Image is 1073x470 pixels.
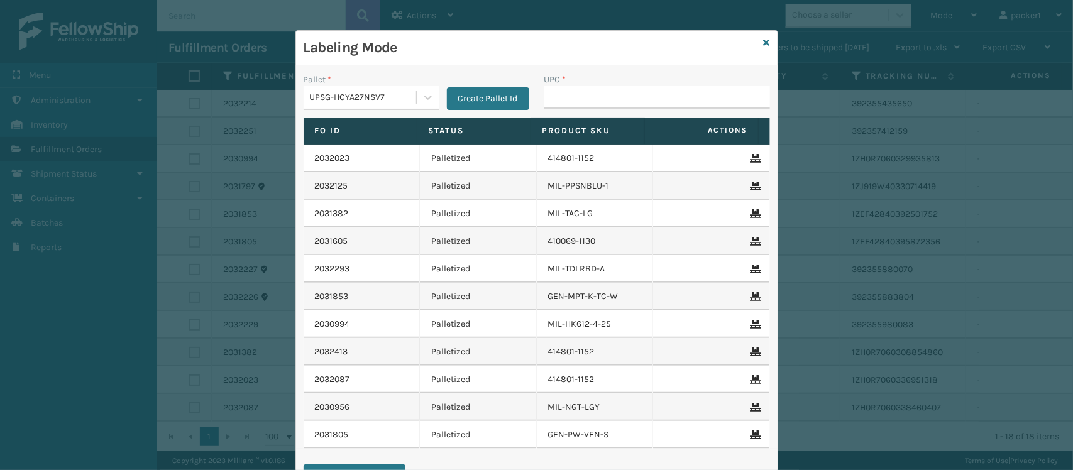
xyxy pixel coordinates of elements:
[315,290,349,303] a: 2031853
[304,73,332,86] label: Pallet
[537,421,654,449] td: GEN-PW-VEN-S
[537,366,654,393] td: 414801-1152
[315,180,348,192] a: 2032125
[315,429,349,441] a: 2031805
[315,207,349,220] a: 2031382
[304,38,759,57] h3: Labeling Mode
[315,152,350,165] a: 2032023
[751,265,758,273] i: Remove From Pallet
[751,375,758,384] i: Remove From Pallet
[420,145,537,172] td: Palletized
[315,263,350,275] a: 2032293
[751,237,758,246] i: Remove From Pallet
[537,393,654,421] td: MIL-NGT-LGY
[420,227,537,255] td: Palletized
[420,421,537,449] td: Palletized
[429,125,519,136] label: Status
[751,347,758,356] i: Remove From Pallet
[751,403,758,412] i: Remove From Pallet
[544,73,566,86] label: UPC
[751,209,758,218] i: Remove From Pallet
[420,366,537,393] td: Palletized
[315,125,405,136] label: Fo Id
[315,401,350,413] a: 2030956
[649,120,756,141] span: Actions
[751,154,758,163] i: Remove From Pallet
[537,255,654,283] td: MIL-TDLRBD-A
[751,430,758,439] i: Remove From Pallet
[447,87,529,110] button: Create Pallet Id
[751,182,758,190] i: Remove From Pallet
[420,338,537,366] td: Palletized
[420,393,537,421] td: Palletized
[537,172,654,200] td: MIL-PPSNBLU-1
[420,200,537,227] td: Palletized
[537,338,654,366] td: 414801-1152
[537,310,654,338] td: MIL-HK612-4-25
[537,145,654,172] td: 414801-1152
[420,283,537,310] td: Palletized
[537,200,654,227] td: MIL-TAC-LG
[537,283,654,310] td: GEN-MPT-K-TC-W
[315,373,350,386] a: 2032087
[315,318,350,331] a: 2030994
[542,125,633,136] label: Product SKU
[420,255,537,283] td: Palletized
[315,346,348,358] a: 2032413
[315,235,348,248] a: 2031605
[537,227,654,255] td: 410069-1130
[751,292,758,301] i: Remove From Pallet
[310,91,417,104] div: UPSG-HCYA27NSV7
[420,310,537,338] td: Palletized
[420,172,537,200] td: Palletized
[751,320,758,329] i: Remove From Pallet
